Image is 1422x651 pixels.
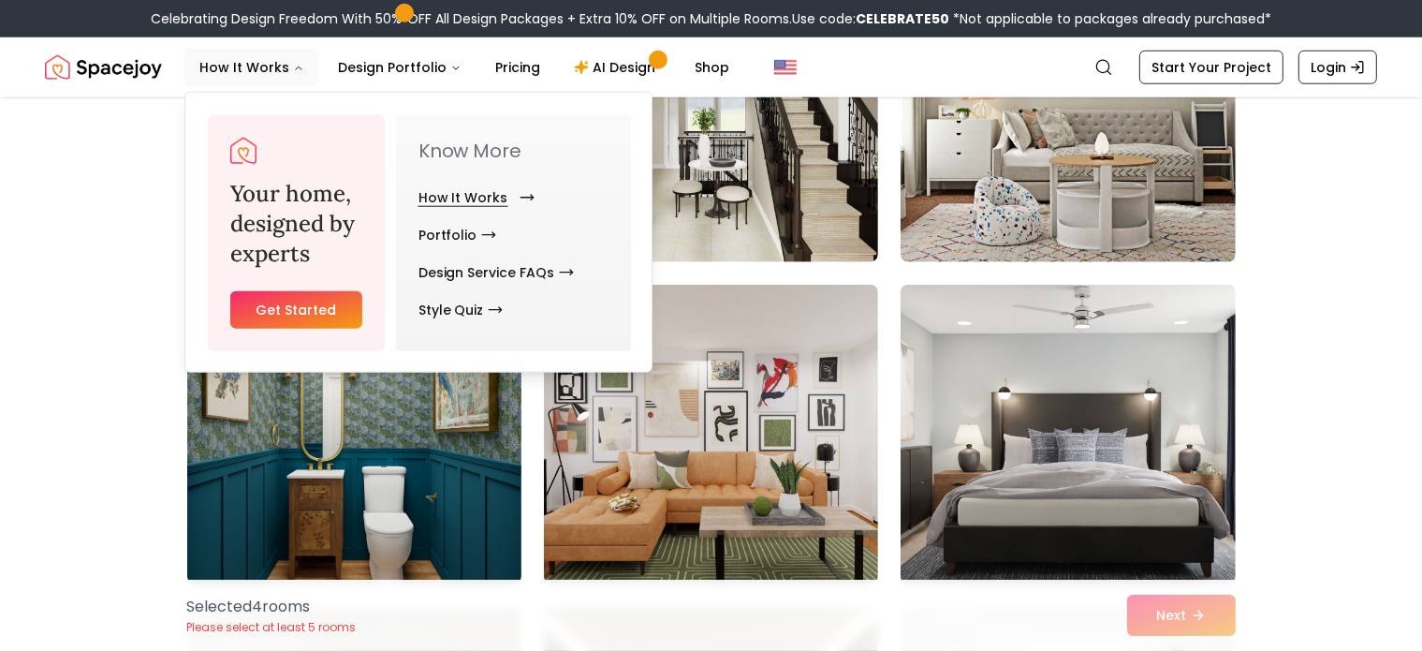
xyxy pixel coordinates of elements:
a: Get Started [230,291,362,329]
b: CELEBRATE50 [856,9,949,28]
p: Please select at least 5 rooms [187,620,357,635]
img: Room room-87 [901,285,1235,584]
div: How It Works [185,93,653,374]
a: Login [1298,51,1377,84]
img: Spacejoy Logo [230,138,257,164]
a: Pricing [480,49,555,86]
img: Spacejoy Logo [45,49,162,86]
img: Room room-86 [544,285,878,584]
a: Design Service FAQs [418,254,574,291]
a: Spacejoy [45,49,162,86]
nav: Main [184,49,744,86]
p: Know More [418,138,608,164]
span: Use code: [792,9,949,28]
p: Selected 4 room s [187,596,357,618]
a: AI Design [559,49,676,86]
button: How It Works [184,49,319,86]
a: How It Works [418,179,527,216]
img: Room room-85 [187,285,521,584]
a: Spacejoy [230,138,257,164]
h3: Your home, designed by experts [230,179,362,269]
span: *Not applicable to packages already purchased* [949,9,1271,28]
nav: Global [45,37,1377,97]
a: Shop [680,49,744,86]
button: Design Portfolio [323,49,476,86]
img: United States [774,56,797,79]
a: Portfolio [418,216,496,254]
div: Celebrating Design Freedom With 50% OFF All Design Packages + Extra 10% OFF on Multiple Rooms. [151,9,1271,28]
a: Style Quiz [418,291,503,329]
a: Start Your Project [1139,51,1283,84]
